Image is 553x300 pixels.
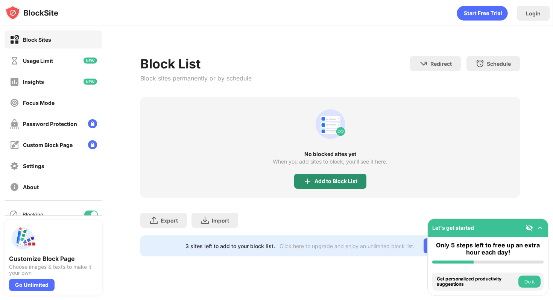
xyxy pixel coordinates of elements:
[9,210,18,219] img: blocking-icon.svg
[314,178,357,184] div: Add to Block List
[23,163,44,169] div: Settings
[273,159,387,165] div: When you add sites to block, you’ll see it here.
[23,211,44,218] div: Blocking
[10,140,19,150] img: customize-block-page-off.svg
[10,161,19,171] img: settings-off.svg
[10,98,19,108] img: focus-off.svg
[10,182,19,192] img: about-off.svg
[9,225,36,252] img: push-custom-page.svg
[487,61,511,67] div: Schedule
[185,243,275,249] div: 3 sites left to add to your block list.
[140,56,252,71] div: Block List
[23,36,51,43] div: Block Sites
[526,10,541,17] div: Login
[23,142,73,148] div: Custom Block Page
[10,35,19,44] img: block-on.svg
[280,243,415,249] div: Click here to upgrade and enjoy an unlimited block list.
[212,217,229,224] div: Import
[536,224,544,232] img: omni-setup-toggle.svg
[23,100,55,106] div: Focus Mode
[312,106,348,142] div: animation
[10,56,19,65] img: time-usage-off.svg
[23,58,53,64] div: Usage Limit
[23,121,77,127] div: Password Protection
[457,6,508,21] div: animation
[9,279,55,291] div: Go Unlimited
[518,276,541,288] button: Do it
[88,140,97,149] img: lock-menu.svg
[424,238,475,253] div: Go Unlimited
[84,58,97,64] img: new-icon.svg
[23,79,44,85] div: Insights
[9,264,98,276] div: Choose images & texts to make it your own
[10,77,19,86] img: insights-off.svg
[23,184,39,190] div: About
[161,217,178,224] div: Export
[10,119,19,129] img: password-protection-off.svg
[526,224,533,232] img: eye-not-visible.svg
[432,242,544,256] div: Only 5 steps left to free up an extra hour each day!
[5,5,58,20] img: logo-blocksite.svg
[432,224,474,231] div: Let's get started
[9,255,98,262] div: Customize Block Page
[84,79,97,85] img: new-icon.svg
[430,61,452,67] div: Redirect
[437,276,517,287] div: Get personalized productivity suggestions
[88,119,97,128] img: lock-menu.svg
[140,151,520,157] div: No blocked sites yet
[140,74,252,82] div: Block sites permanently or by schedule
